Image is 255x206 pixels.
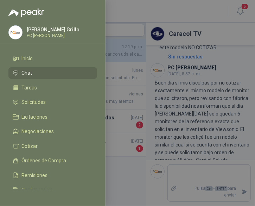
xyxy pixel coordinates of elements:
p: PC [PERSON_NAME] [27,33,79,38]
span: Negociaciones [22,129,54,134]
span: Solicitudes [22,99,46,105]
span: Remisiones [22,173,48,178]
a: Negociaciones [8,126,97,138]
a: Inicio [8,52,97,64]
a: Cotizar [8,140,97,152]
span: Licitaciones [22,114,48,120]
a: Remisiones [8,169,97,181]
img: Company Logo [9,26,22,39]
span: Cotizar [22,143,38,149]
span: Órdenes de Compra [22,158,66,163]
a: Solicitudes [8,96,97,108]
a: Tareas [8,82,97,94]
a: Órdenes de Compra [8,155,97,167]
span: Configuración [22,187,53,193]
img: Logo peakr [8,8,44,17]
a: Licitaciones [8,111,97,123]
a: Configuración [8,184,97,196]
a: Chat [8,67,97,79]
span: Tareas [22,85,37,90]
span: Inicio [22,56,33,61]
span: Chat [22,70,32,76]
p: [PERSON_NAME] Grillo [27,27,79,32]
